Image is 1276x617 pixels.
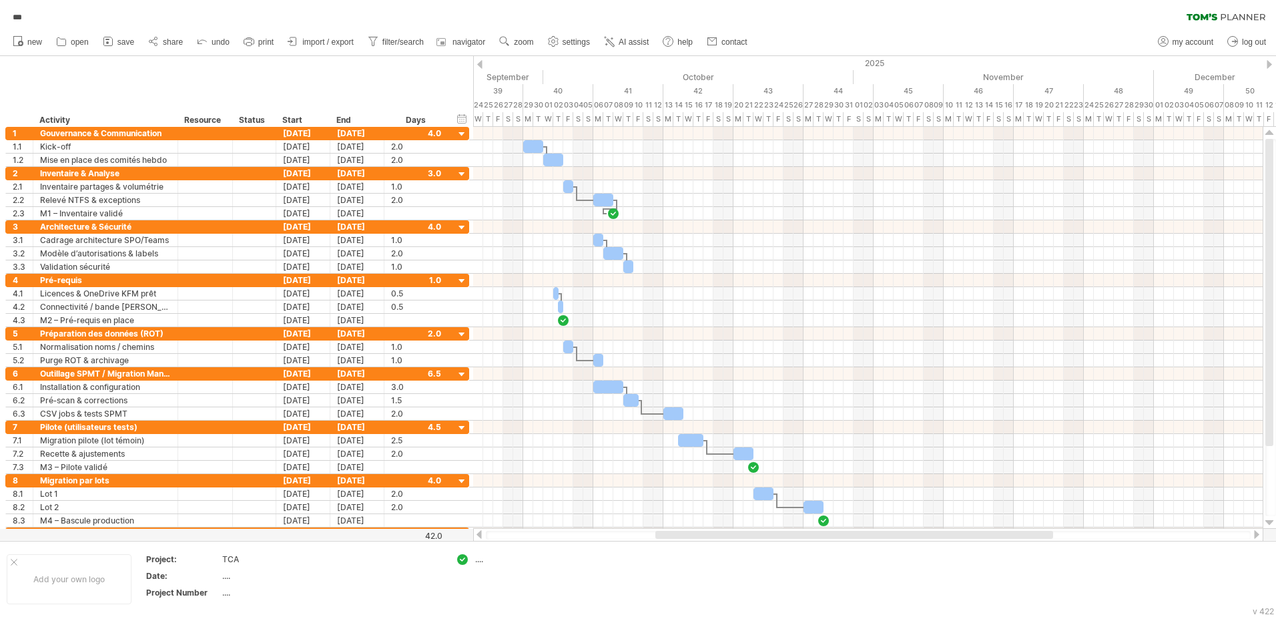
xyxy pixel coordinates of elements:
[804,84,874,98] div: 44
[834,112,844,126] div: Thursday, 30 October 2025
[1254,98,1264,112] div: Thursday, 11 December 2025
[733,112,743,126] div: Monday, 20 October 2025
[1024,112,1034,126] div: Tuesday, 18 November 2025
[1084,98,1094,112] div: Monday, 24 November 2025
[603,112,613,126] div: Tuesday, 7 October 2025
[276,274,330,286] div: [DATE]
[330,154,384,166] div: [DATE]
[1044,112,1054,126] div: Thursday, 20 November 2025
[1214,98,1224,112] div: Sunday, 7 December 2025
[773,98,783,112] div: Friday, 24 October 2025
[40,154,171,166] div: Mise en place des comités hebdo
[1224,33,1270,51] a: log out
[276,314,330,327] div: [DATE]
[1134,98,1144,112] div: Saturday, 29 November 2025
[844,112,854,126] div: Friday, 31 October 2025
[854,70,1154,84] div: November 2025
[9,33,46,51] a: new
[145,33,187,51] a: share
[924,112,934,126] div: Saturday, 8 November 2025
[1234,98,1244,112] div: Tuesday, 9 December 2025
[384,114,447,127] div: Days
[239,114,268,127] div: Status
[543,98,553,112] div: Wednesday, 1 October 2025
[523,84,593,98] div: 40
[493,98,503,112] div: Friday, 26 September 2025
[703,33,751,51] a: contact
[573,98,583,112] div: Saturday, 4 October 2025
[703,112,713,126] div: Friday, 17 October 2025
[1014,98,1024,112] div: Monday, 17 November 2025
[40,140,171,153] div: Kick-off
[1184,112,1194,126] div: Thursday, 4 December 2025
[1074,98,1084,112] div: Sunday, 23 November 2025
[330,194,384,206] div: [DATE]
[496,33,537,51] a: zoom
[503,98,513,112] div: Saturday, 27 September 2025
[713,98,723,112] div: Saturday, 18 October 2025
[13,127,33,140] div: 1
[553,98,563,112] div: Thursday, 2 October 2025
[619,37,649,47] span: AI assist
[13,367,33,380] div: 6
[673,112,683,126] div: Tuesday, 14 October 2025
[1204,98,1214,112] div: Saturday, 6 December 2025
[503,112,513,126] div: Saturday, 27 September 2025
[40,341,171,353] div: Normalisation noms / chemins
[391,180,441,193] div: 1.0
[553,112,563,126] div: Thursday, 2 October 2025
[391,194,441,206] div: 2.0
[1173,37,1213,47] span: my account
[13,207,33,220] div: 2.3
[643,112,653,126] div: Saturday, 11 October 2025
[944,84,1014,98] div: 46
[1014,112,1024,126] div: Monday, 17 November 2025
[1244,98,1254,112] div: Wednesday, 10 December 2025
[391,140,441,153] div: 2.0
[40,260,171,273] div: Validation sécurité
[974,112,984,126] div: Thursday, 13 November 2025
[653,112,663,126] div: Sunday, 12 October 2025
[733,84,804,98] div: 43
[258,37,274,47] span: print
[284,33,358,51] a: import / export
[543,70,854,84] div: October 2025
[643,98,653,112] div: Saturday, 11 October 2025
[593,84,663,98] div: 41
[212,37,230,47] span: undo
[934,112,944,126] div: Sunday, 9 November 2025
[1214,112,1224,126] div: Sunday, 7 December 2025
[40,300,171,313] div: Connectivité / bande [PERSON_NAME] OK
[743,112,753,126] div: Tuesday, 21 October 2025
[473,98,483,112] div: Wednesday, 24 September 2025
[194,33,234,51] a: undo
[276,287,330,300] div: [DATE]
[13,154,33,166] div: 1.2
[330,260,384,273] div: [DATE]
[984,98,994,112] div: Friday, 14 November 2025
[514,37,533,47] span: zoom
[391,234,441,246] div: 1.0
[677,37,693,47] span: help
[994,98,1004,112] div: Saturday, 15 November 2025
[330,274,384,286] div: [DATE]
[302,37,354,47] span: import / export
[1264,98,1274,112] div: Friday, 12 December 2025
[13,167,33,180] div: 2
[563,98,573,112] div: Friday, 3 October 2025
[276,140,330,153] div: [DATE]
[1174,98,1184,112] div: Wednesday, 3 December 2025
[13,287,33,300] div: 4.1
[336,114,376,127] div: End
[603,98,613,112] div: Tuesday, 7 October 2025
[1024,98,1034,112] div: Tuesday, 18 November 2025
[13,180,33,193] div: 2.1
[894,98,904,112] div: Wednesday, 5 November 2025
[723,112,733,126] div: Sunday, 19 October 2025
[282,114,322,127] div: Start
[613,98,623,112] div: Wednesday, 8 October 2025
[1254,112,1264,126] div: Thursday, 11 December 2025
[330,327,384,340] div: [DATE]
[1084,112,1094,126] div: Monday, 24 November 2025
[1064,98,1074,112] div: Saturday, 22 November 2025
